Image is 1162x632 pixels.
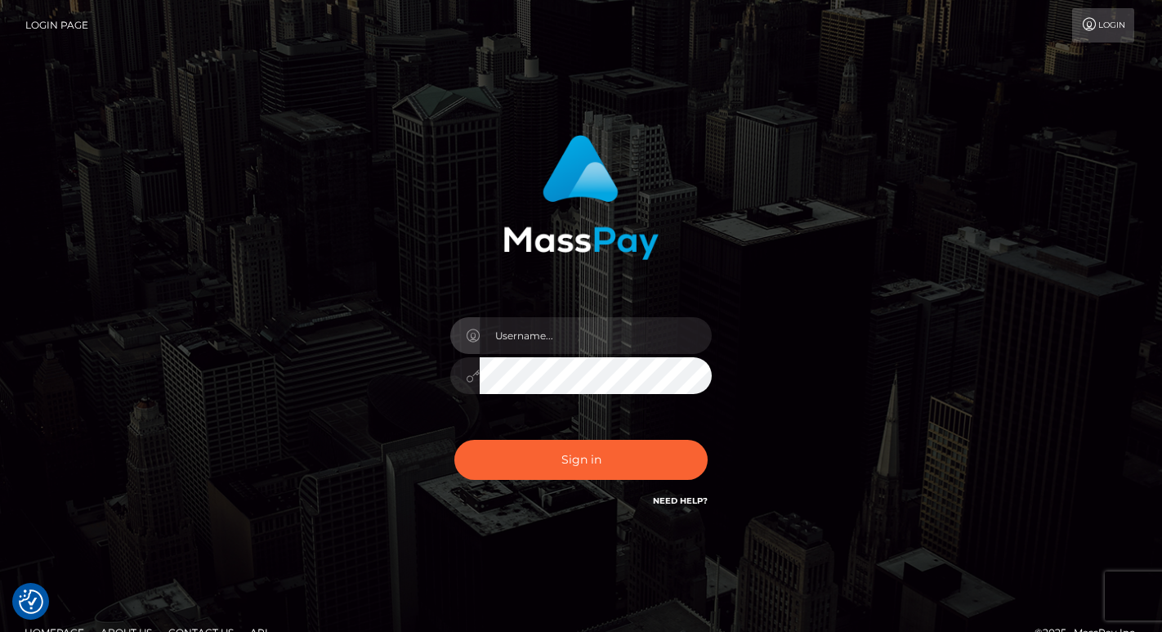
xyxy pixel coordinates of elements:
input: Username... [480,317,712,354]
a: Need Help? [653,495,708,506]
img: MassPay Login [503,135,659,260]
button: Consent Preferences [19,589,43,614]
a: Login [1072,8,1134,43]
a: Login Page [25,8,88,43]
button: Sign in [454,440,708,480]
img: Revisit consent button [19,589,43,614]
